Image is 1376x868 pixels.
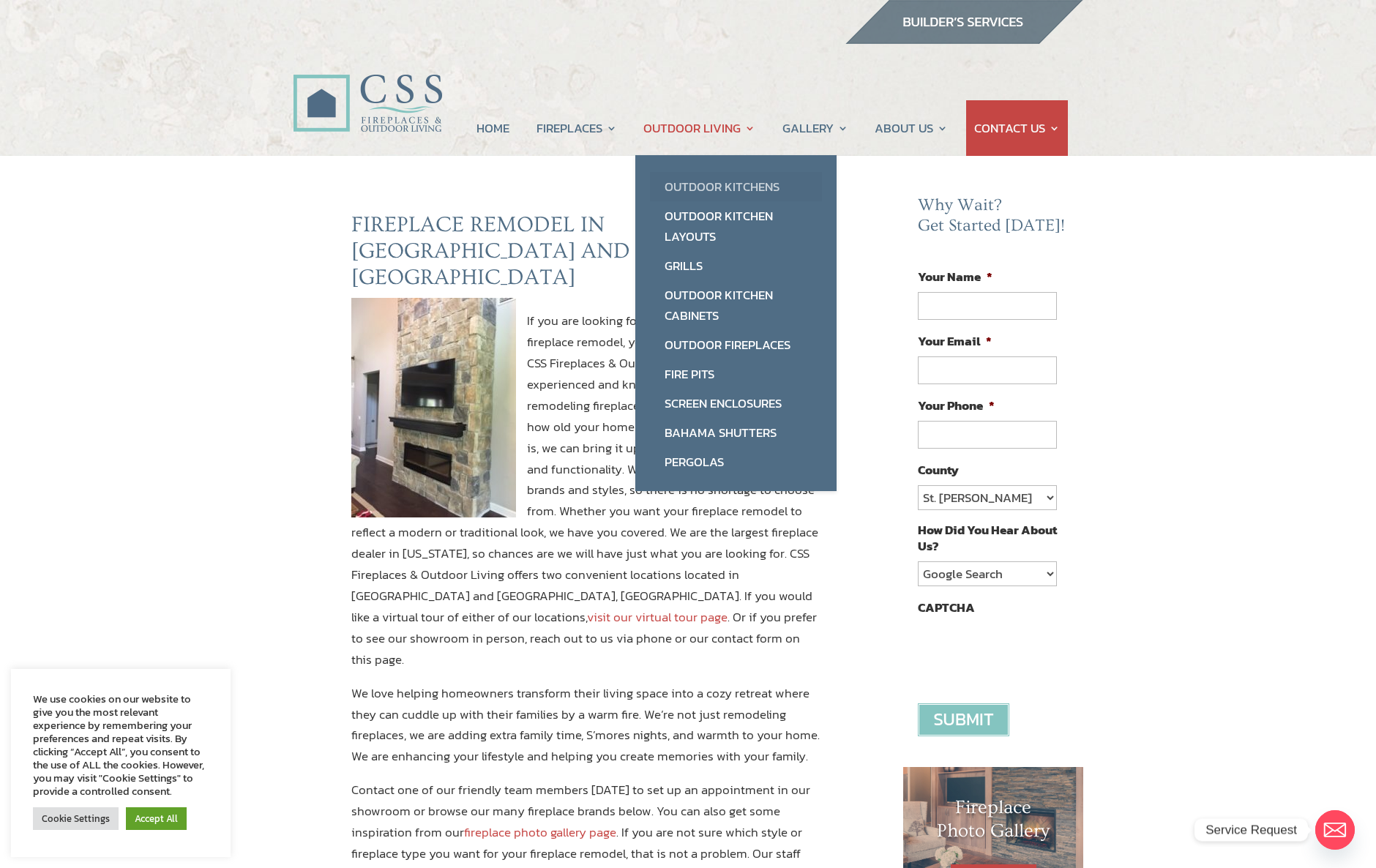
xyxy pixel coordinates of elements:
[918,462,959,478] label: County
[875,100,948,156] a: ABOUT US
[782,100,848,156] a: GALLERY
[845,30,1083,49] a: builder services construction supply
[536,100,617,156] a: FIREPLACES
[351,212,821,298] h2: FIREPLACE REMODEL IN [GEOGRAPHIC_DATA] AND [GEOGRAPHIC_DATA]
[918,599,975,616] label: CAPTCHA
[1315,810,1355,850] a: Email
[293,34,442,140] img: CSS Fireplaces & Outdoor Living (Formerly Construction Solutions & Supply)- Jacksonville Ormond B...
[126,807,187,830] a: Accept All
[650,418,822,447] a: Bahama Shutters
[650,359,822,389] a: Fire Pits
[650,251,822,280] a: Grills
[650,389,822,418] a: Screen Enclosures
[918,195,1069,243] h2: Why Wait? Get Started [DATE]!
[918,269,992,285] label: Your Name
[974,100,1060,156] a: CONTACT US
[932,796,1054,849] h1: Fireplace Photo Gallery
[650,447,822,476] a: Pergolas
[351,298,516,517] img: Fireplace remodel jacksonville ormond beach
[643,100,755,156] a: OUTDOOR LIVING
[33,692,209,798] div: We use cookies on our website to give you the most relevant experience by remembering your prefer...
[918,333,992,349] label: Your Email
[650,172,822,201] a: Outdoor Kitchens
[587,607,728,626] a: visit our virtual tour page
[476,100,509,156] a: HOME
[464,823,616,842] a: fireplace photo gallery page
[650,330,822,359] a: Outdoor Fireplaces
[650,280,822,330] a: Outdoor Kitchen Cabinets
[351,683,821,780] p: We love helping homeowners transform their living space into a cozy retreat where they can cuddle...
[33,807,119,830] a: Cookie Settings
[650,201,822,251] a: Outdoor Kitchen Layouts
[918,703,1009,736] input: Submit
[918,522,1057,554] label: How Did You Hear About Us?
[918,397,995,414] label: Your Phone
[918,623,1140,680] iframe: reCAPTCHA
[351,310,821,682] p: If you are looking for someone to help you with a fireplace remodel, you have come to the right p...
